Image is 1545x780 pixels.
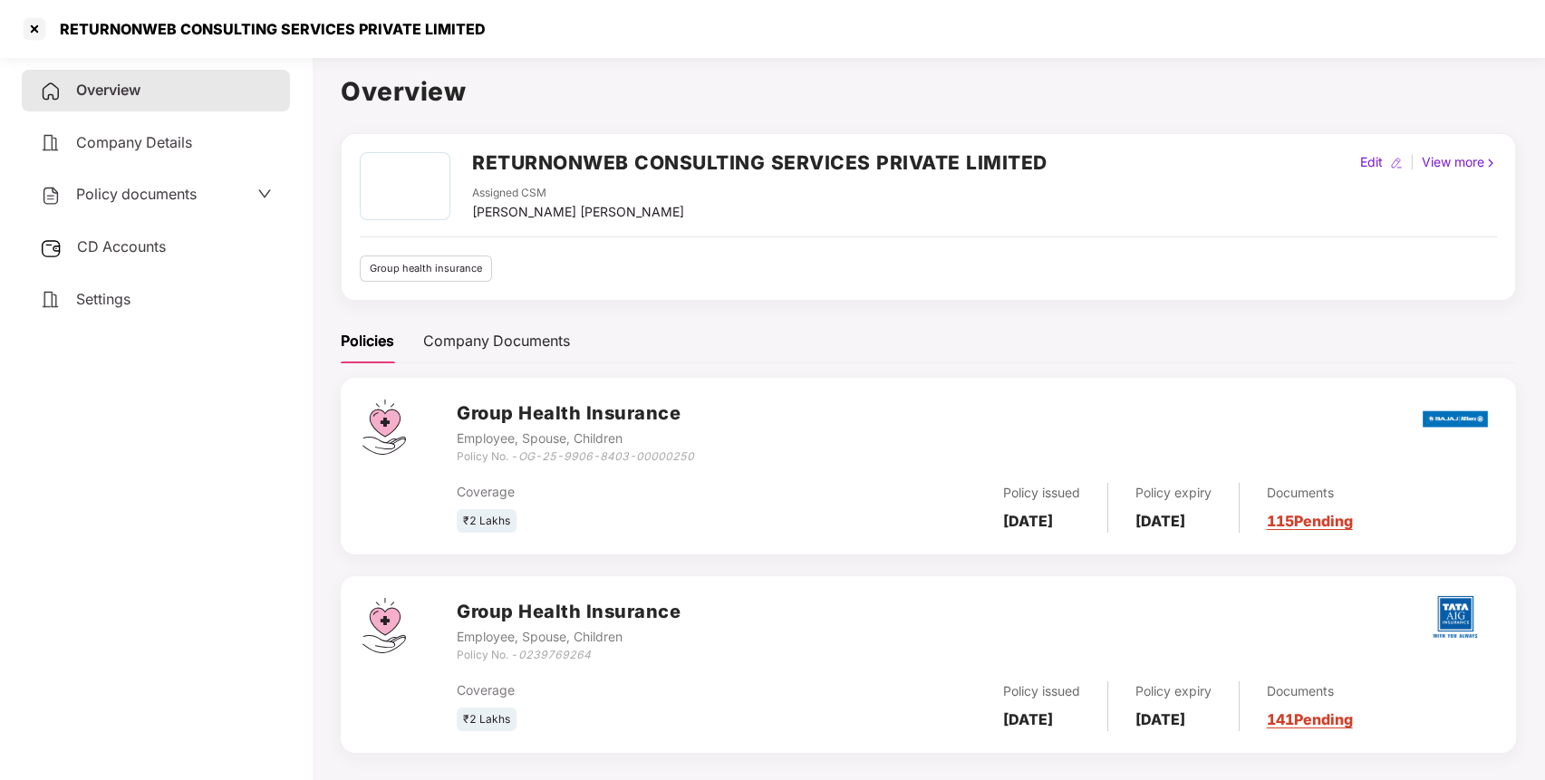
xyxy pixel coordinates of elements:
[40,81,62,102] img: svg+xml;base64,PHN2ZyB4bWxucz0iaHR0cDovL3d3dy53My5vcmcvMjAwMC9zdmciIHdpZHRoPSIyNCIgaGVpZ2h0PSIyNC...
[49,20,486,38] div: RETURNONWEB CONSULTING SERVICES PRIVATE LIMITED
[1484,157,1497,169] img: rightIcon
[76,290,130,308] span: Settings
[1423,399,1488,439] img: bajaj.png
[1267,681,1353,701] div: Documents
[1267,483,1353,503] div: Documents
[40,237,63,259] img: svg+xml;base64,PHN2ZyB3aWR0aD0iMjUiIGhlaWdodD0iMjQiIHZpZXdCb3g9IjAgMCAyNSAyNCIgZmlsbD0ibm9uZSIgeG...
[457,680,803,700] div: Coverage
[1424,585,1487,649] img: tatag.png
[457,627,681,647] div: Employee, Spouse, Children
[1267,710,1353,728] a: 141 Pending
[472,148,1048,178] h2: RETURNONWEB CONSULTING SERVICES PRIVATE LIMITED
[457,482,803,502] div: Coverage
[360,255,492,282] div: Group health insurance
[362,400,406,455] img: svg+xml;base64,PHN2ZyB4bWxucz0iaHR0cDovL3d3dy53My5vcmcvMjAwMC9zdmciIHdpZHRoPSI0Ny43MTQiIGhlaWdodD...
[457,429,694,448] div: Employee, Spouse, Children
[518,648,591,661] i: 0239769264
[1267,512,1353,530] a: 115 Pending
[1406,152,1418,172] div: |
[76,185,197,203] span: Policy documents
[457,400,694,428] h3: Group Health Insurance
[1003,512,1053,530] b: [DATE]
[341,72,1516,111] h1: Overview
[1135,681,1212,701] div: Policy expiry
[1135,512,1185,530] b: [DATE]
[76,133,192,151] span: Company Details
[1390,157,1403,169] img: editIcon
[1003,681,1080,701] div: Policy issued
[1418,152,1501,172] div: View more
[1003,710,1053,728] b: [DATE]
[77,237,166,255] span: CD Accounts
[40,132,62,154] img: svg+xml;base64,PHN2ZyB4bWxucz0iaHR0cDovL3d3dy53My5vcmcvMjAwMC9zdmciIHdpZHRoPSIyNCIgaGVpZ2h0PSIyNC...
[518,449,694,463] i: OG-25-9906-8403-00000250
[1003,483,1080,503] div: Policy issued
[1135,710,1185,728] b: [DATE]
[423,330,570,352] div: Company Documents
[457,708,517,732] div: ₹2 Lakhs
[457,509,517,534] div: ₹2 Lakhs
[457,448,694,466] div: Policy No. -
[76,81,140,99] span: Overview
[457,598,681,626] h3: Group Health Insurance
[1135,483,1212,503] div: Policy expiry
[40,289,62,311] img: svg+xml;base64,PHN2ZyB4bWxucz0iaHR0cDovL3d3dy53My5vcmcvMjAwMC9zdmciIHdpZHRoPSIyNCIgaGVpZ2h0PSIyNC...
[472,185,684,202] div: Assigned CSM
[457,647,681,664] div: Policy No. -
[362,598,406,653] img: svg+xml;base64,PHN2ZyB4bWxucz0iaHR0cDovL3d3dy53My5vcmcvMjAwMC9zdmciIHdpZHRoPSI0Ny43MTQiIGhlaWdodD...
[341,330,394,352] div: Policies
[1357,152,1386,172] div: Edit
[40,185,62,207] img: svg+xml;base64,PHN2ZyB4bWxucz0iaHR0cDovL3d3dy53My5vcmcvMjAwMC9zdmciIHdpZHRoPSIyNCIgaGVpZ2h0PSIyNC...
[472,202,684,222] div: [PERSON_NAME] [PERSON_NAME]
[257,187,272,201] span: down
